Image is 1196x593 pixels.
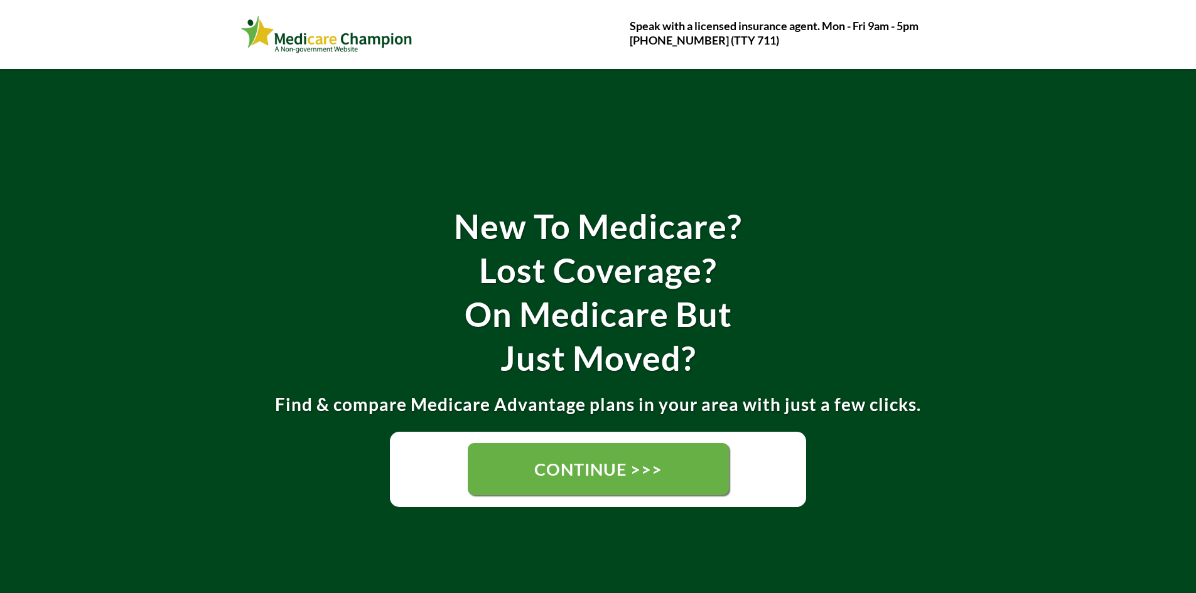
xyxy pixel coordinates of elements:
[479,250,717,291] strong: Lost Coverage?
[534,458,662,480] span: CONTINUE >>>
[467,442,729,496] a: CONTINUE >>>
[275,393,921,415] strong: Find & compare Medicare Advantage plans in your area with just a few clicks.
[465,294,732,334] strong: On Medicare But
[630,33,779,47] strong: [PHONE_NUMBER] (TTY 711)
[500,338,696,378] strong: Just Moved?
[454,206,742,247] strong: New To Medicare?
[630,19,919,33] strong: Speak with a licensed insurance agent. Mon - Fri 9am - 5pm
[240,13,413,56] img: Webinar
